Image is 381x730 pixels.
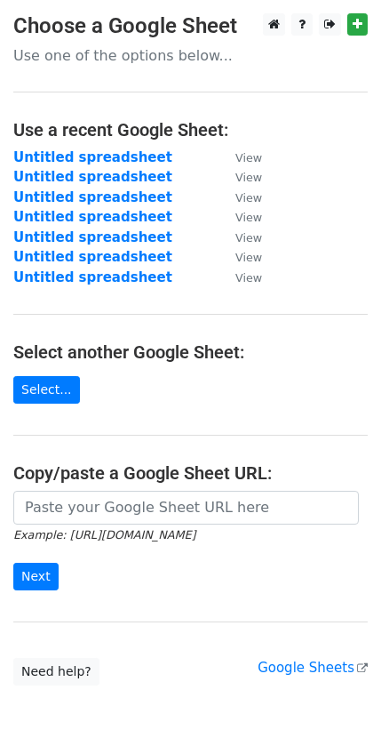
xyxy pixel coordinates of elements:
[13,149,172,165] a: Untitled spreadsheet
[13,462,368,484] h4: Copy/paste a Google Sheet URL:
[218,209,262,225] a: View
[235,251,262,264] small: View
[235,211,262,224] small: View
[13,269,172,285] a: Untitled spreadsheet
[13,209,172,225] a: Untitled spreadsheet
[218,269,262,285] a: View
[258,660,368,676] a: Google Sheets
[218,149,262,165] a: View
[13,563,59,590] input: Next
[218,189,262,205] a: View
[13,13,368,39] h3: Choose a Google Sheet
[235,171,262,184] small: View
[235,271,262,285] small: View
[235,151,262,164] small: View
[235,231,262,245] small: View
[13,658,99,686] a: Need help?
[13,229,172,245] a: Untitled spreadsheet
[218,229,262,245] a: View
[13,341,368,363] h4: Select another Google Sheet:
[218,169,262,185] a: View
[13,528,195,541] small: Example: [URL][DOMAIN_NAME]
[13,189,172,205] a: Untitled spreadsheet
[13,46,368,65] p: Use one of the options below...
[13,119,368,140] h4: Use a recent Google Sheet:
[13,376,80,404] a: Select...
[13,169,172,185] a: Untitled spreadsheet
[13,491,359,525] input: Paste your Google Sheet URL here
[218,249,262,265] a: View
[13,249,172,265] a: Untitled spreadsheet
[235,191,262,205] small: View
